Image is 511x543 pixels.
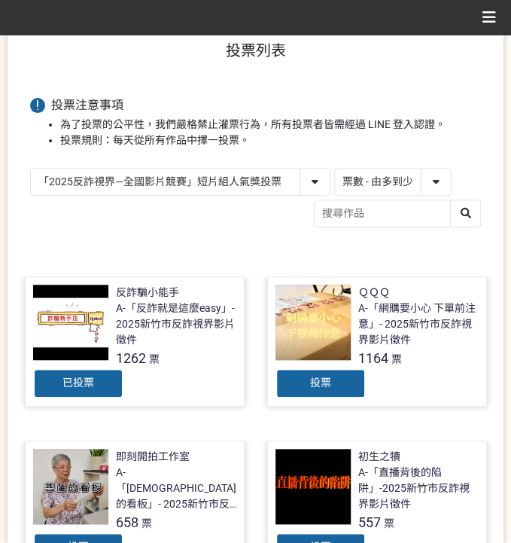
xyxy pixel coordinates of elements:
[358,285,390,300] div: ＱＱＱ
[267,276,487,407] a: ＱＱＱA-「網購要小心 下單前注意」- 2025新竹市反詐視界影片徵件1164票投票
[60,117,481,133] li: 為了投票的公平性，我們嚴格禁止灌票行為，所有投票者皆需經過 LINE 登入認證。
[310,377,331,389] span: 投票
[141,517,152,529] span: 票
[116,449,190,465] div: 即刻開拍工作室
[62,377,94,389] span: 已投票
[149,353,160,365] span: 票
[51,98,123,112] span: 投票注意事項
[116,465,236,512] div: A-「[DEMOGRAPHIC_DATA]的看板」- 2025新竹市反詐視界影片徵件
[358,449,400,465] div: 初生之犢
[358,465,479,512] div: A-「直播背後的陷阱」-2025新竹市反詐視界影片徵件
[116,514,138,530] span: 658
[391,353,402,365] span: 票
[30,41,481,59] h1: 投票列表
[358,300,479,348] div: A-「網購要小心 下單前注意」- 2025新竹市反詐視界影片徵件
[116,300,236,348] div: A-「反詐就是這麼easy」- 2025新竹市反詐視界影片徵件
[60,133,481,148] li: 投票規則：每天從所有作品中擇一投票。
[116,350,146,366] span: 1262
[116,285,179,300] div: 反詐騙小能手
[358,514,381,530] span: 557
[25,276,245,407] a: 反詐騙小能手A-「反詐就是這麼easy」- 2025新竹市反詐視界影片徵件1262票已投票
[358,350,388,366] span: 1164
[384,517,394,529] span: 票
[315,200,480,227] input: 搜尋作品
